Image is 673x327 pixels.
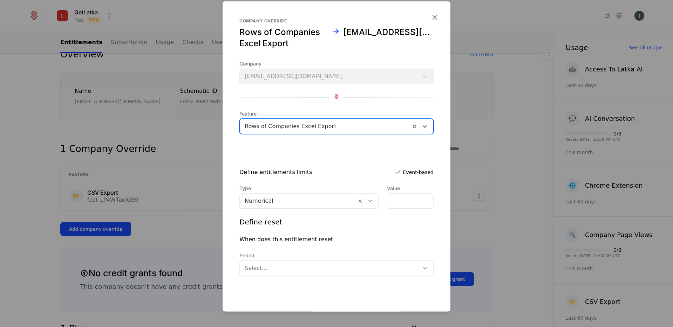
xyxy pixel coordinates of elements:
[239,252,434,259] span: Period
[403,169,434,176] span: Event-based
[239,168,312,176] div: Define entitlements limits
[239,60,434,67] span: Company
[239,185,379,192] span: Type
[239,235,333,244] div: When does this entitlement reset
[239,110,434,117] span: Feature
[239,18,434,24] div: Company override
[239,217,282,227] div: Define reset
[272,311,325,321] h4: Expiration date
[387,185,434,192] label: Value
[239,27,328,49] div: Rows of Companies Excel Export
[343,27,434,49] div: tsovakwork@gmail.com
